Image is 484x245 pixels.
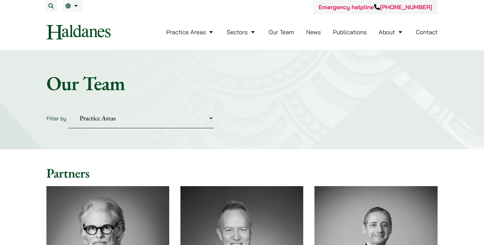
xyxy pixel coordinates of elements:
a: Emergency helpline[PHONE_NUMBER] [319,3,432,11]
label: Filter by [46,115,67,122]
img: Logo of Haldanes [46,25,111,39]
h2: Partners [46,165,438,181]
a: Our Team [269,28,294,36]
a: EN [66,3,80,9]
a: News [306,28,321,36]
a: Practice Areas [166,28,215,36]
a: Sectors [227,28,256,36]
a: Contact [416,28,438,36]
a: Publications [333,28,367,36]
h1: Our Team [46,71,438,95]
a: About [379,28,404,36]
